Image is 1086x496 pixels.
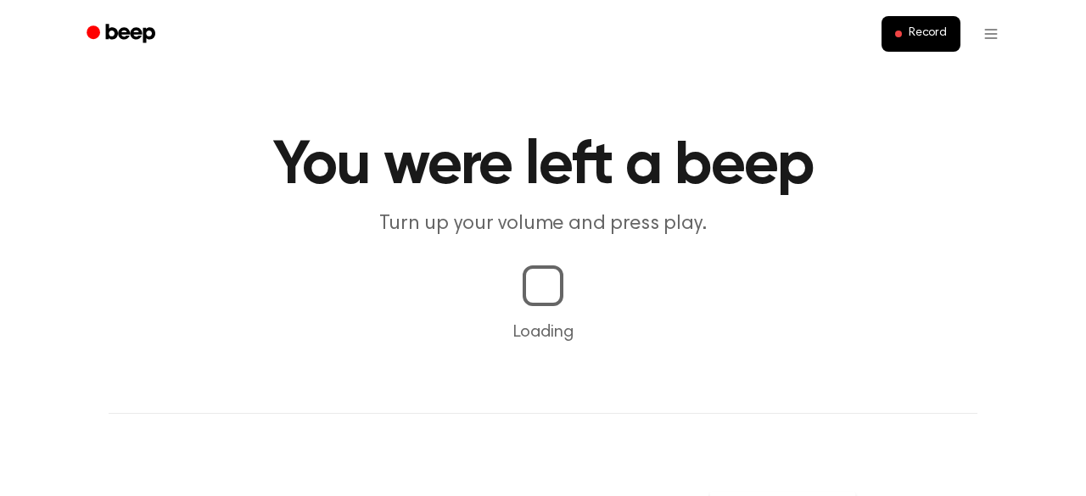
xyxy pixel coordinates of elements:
h1: You were left a beep [109,136,977,197]
a: Beep [75,18,171,51]
button: Record [882,16,960,52]
p: Loading [20,320,1066,345]
button: Open menu [971,14,1011,54]
span: Record [909,26,947,42]
p: Turn up your volume and press play. [217,210,869,238]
